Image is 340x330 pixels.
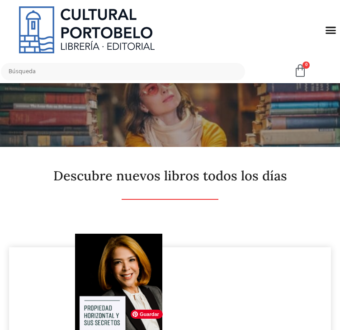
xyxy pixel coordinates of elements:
a: 0 [293,64,307,78]
span: Guardar [131,310,163,319]
h2: Descubre nuevos libros todos los días [9,169,331,183]
span: 0 [302,61,310,69]
input: Búsqueda [1,63,245,80]
div: Menu Toggle [322,21,340,38]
